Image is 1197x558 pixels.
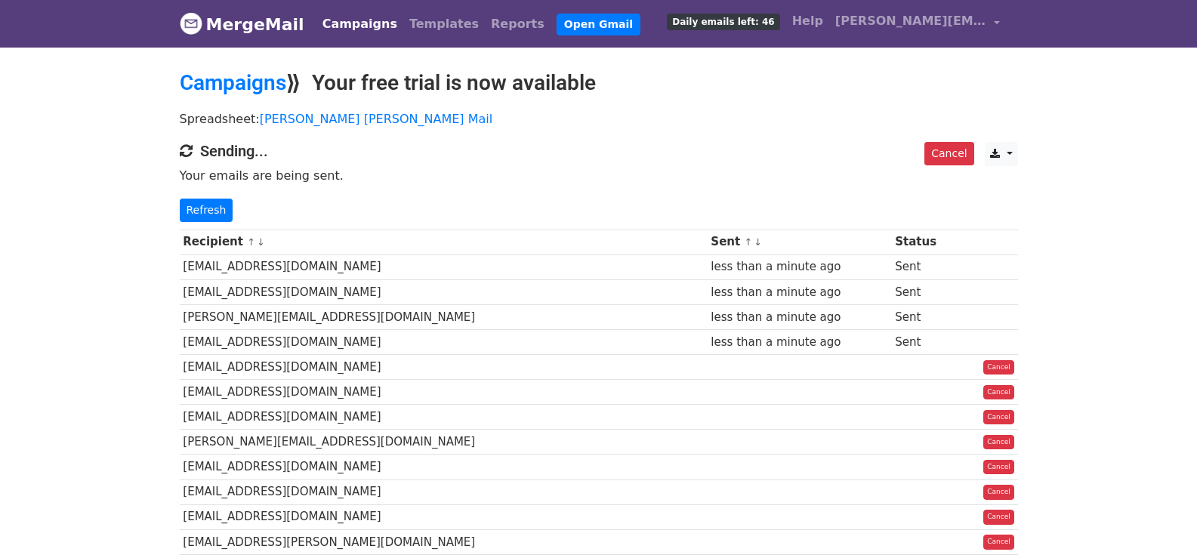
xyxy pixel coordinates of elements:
[708,230,892,254] th: Sent
[247,236,255,248] a: ↑
[403,9,485,39] a: Templates
[557,14,640,35] a: Open Gmail
[316,9,403,39] a: Campaigns
[180,199,233,222] a: Refresh
[835,12,986,30] span: [PERSON_NAME][EMAIL_ADDRESS][DOMAIN_NAME]
[180,254,708,279] td: [EMAIL_ADDRESS][DOMAIN_NAME]
[180,529,708,554] td: [EMAIL_ADDRESS][PERSON_NAME][DOMAIN_NAME]
[891,329,956,354] td: Sent
[180,405,708,430] td: [EMAIL_ADDRESS][DOMAIN_NAME]
[180,329,708,354] td: [EMAIL_ADDRESS][DOMAIN_NAME]
[891,304,956,329] td: Sent
[744,236,752,248] a: ↑
[180,504,708,529] td: [EMAIL_ADDRESS][DOMAIN_NAME]
[180,430,708,455] td: [PERSON_NAME][EMAIL_ADDRESS][DOMAIN_NAME]
[180,168,1018,183] p: Your emails are being sent.
[983,460,1014,475] a: Cancel
[180,111,1018,127] p: Spreadsheet:
[180,12,202,35] img: MergeMail logo
[891,254,956,279] td: Sent
[661,6,785,36] a: Daily emails left: 46
[754,236,762,248] a: ↓
[711,258,887,276] div: less than a minute ago
[180,355,708,380] td: [EMAIL_ADDRESS][DOMAIN_NAME]
[891,230,956,254] th: Status
[983,360,1014,375] a: Cancel
[260,112,492,126] a: [PERSON_NAME] [PERSON_NAME] Mail
[180,142,1018,160] h4: Sending...
[180,279,708,304] td: [EMAIL_ADDRESS][DOMAIN_NAME]
[180,455,708,479] td: [EMAIL_ADDRESS][DOMAIN_NAME]
[711,309,887,326] div: less than a minute ago
[180,70,1018,96] h2: ⟫ Your free trial is now available
[983,435,1014,450] a: Cancel
[983,410,1014,425] a: Cancel
[667,14,779,30] span: Daily emails left: 46
[829,6,1006,42] a: [PERSON_NAME][EMAIL_ADDRESS][DOMAIN_NAME]
[924,142,973,165] a: Cancel
[983,385,1014,400] a: Cancel
[983,535,1014,550] a: Cancel
[180,479,708,504] td: [EMAIL_ADDRESS][DOMAIN_NAME]
[180,70,286,95] a: Campaigns
[983,485,1014,500] a: Cancel
[257,236,265,248] a: ↓
[180,230,708,254] th: Recipient
[180,304,708,329] td: [PERSON_NAME][EMAIL_ADDRESS][DOMAIN_NAME]
[891,279,956,304] td: Sent
[983,510,1014,525] a: Cancel
[485,9,551,39] a: Reports
[711,284,887,301] div: less than a minute ago
[180,380,708,405] td: [EMAIL_ADDRESS][DOMAIN_NAME]
[711,334,887,351] div: less than a minute ago
[180,8,304,40] a: MergeMail
[786,6,829,36] a: Help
